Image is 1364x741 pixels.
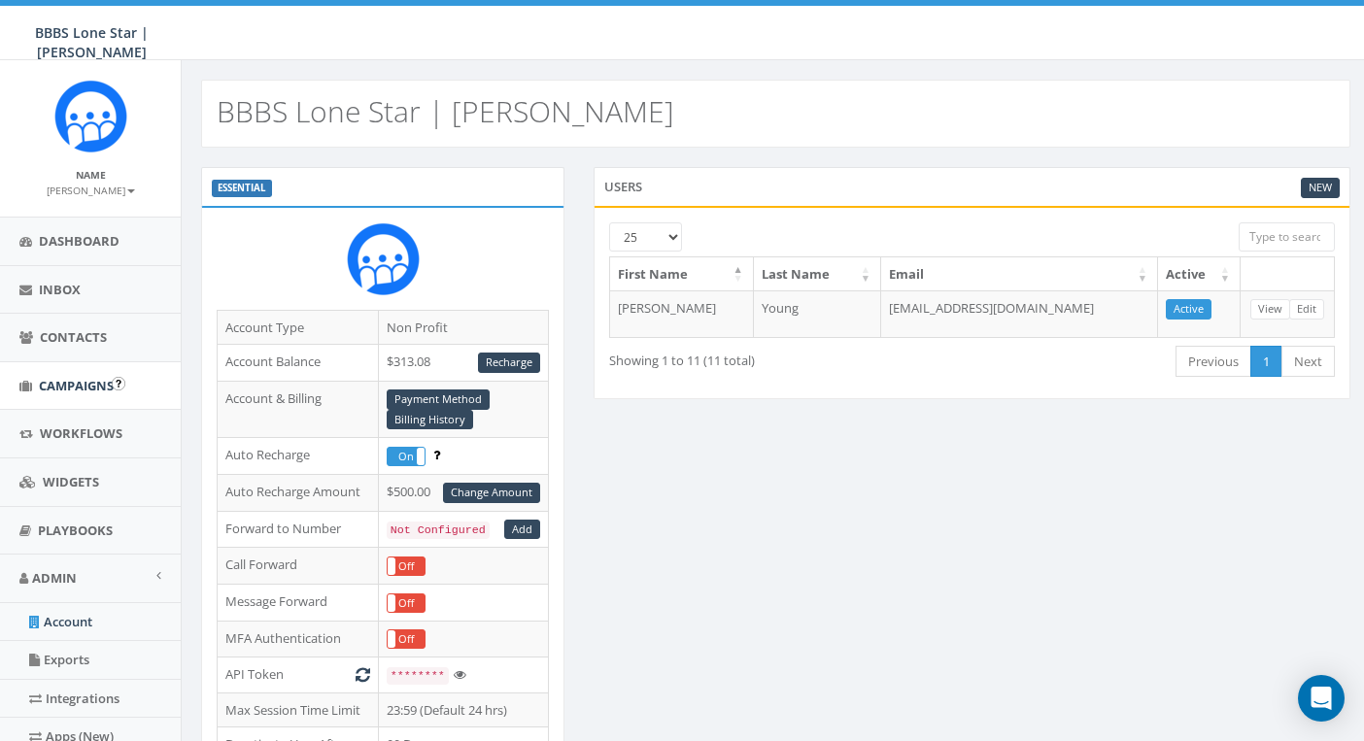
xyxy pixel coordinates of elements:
[218,548,379,585] td: Call Forward
[112,377,125,390] input: Submit
[1158,257,1241,291] th: Active: activate to sort column ascending
[218,584,379,621] td: Message Forward
[610,257,753,291] th: First Name: activate to sort column descending
[35,23,149,61] span: BBBS Lone Star | [PERSON_NAME]
[378,474,549,511] td: $500.00
[378,692,549,727] td: 23:59 (Default 24 hrs)
[754,290,881,337] td: Young
[387,410,473,430] a: Billing History
[1250,346,1282,378] a: 1
[47,184,135,197] small: [PERSON_NAME]
[218,657,379,693] td: API Token
[39,281,81,298] span: Inbox
[594,167,1350,206] div: Users
[43,473,99,490] span: Widgets
[387,447,426,466] div: OnOff
[212,180,272,197] label: ESSENTIAL
[478,353,540,373] a: Recharge
[387,629,426,649] div: OnOff
[443,483,540,503] a: Change Amount
[47,181,135,198] a: [PERSON_NAME]
[32,569,77,587] span: Admin
[610,290,753,337] td: [PERSON_NAME]
[504,520,540,540] a: Add
[38,522,113,539] span: Playbooks
[881,290,1158,337] td: [EMAIL_ADDRESS][DOMAIN_NAME]
[40,328,107,346] span: Contacts
[1298,675,1345,722] div: Open Intercom Messenger
[1239,222,1335,252] input: Type to search
[347,222,420,295] img: Rally_Corp_Icon_1.png
[388,448,425,465] label: On
[218,621,379,657] td: MFA Authentication
[388,630,425,648] label: Off
[356,668,370,681] i: Generate New Token
[388,557,425,575] label: Off
[218,310,379,345] td: Account Type
[387,522,490,539] code: Not Configured
[39,377,114,394] span: Campaigns
[76,168,106,182] small: Name
[40,424,122,442] span: Workflows
[378,345,549,382] td: $313.08
[217,95,674,127] h2: BBBS Lone Star | [PERSON_NAME]
[218,381,379,438] td: Account & Billing
[387,556,426,576] div: OnOff
[54,80,127,152] img: Rally_Corp_Icon_1.png
[754,257,881,291] th: Last Name: activate to sort column ascending
[1176,346,1251,378] a: Previous
[1289,299,1324,320] a: Edit
[1281,346,1335,378] a: Next
[609,344,895,370] div: Showing 1 to 11 (11 total)
[387,593,426,613] div: OnOff
[1166,299,1211,320] a: Active
[1301,178,1340,198] a: New
[378,310,549,345] td: Non Profit
[218,692,379,727] td: Max Session Time Limit
[1250,299,1290,320] a: View
[387,389,490,410] a: Payment Method
[218,345,379,382] td: Account Balance
[881,257,1158,291] th: Email: activate to sort column ascending
[218,511,379,548] td: Forward to Number
[39,232,119,250] span: Dashboard
[388,594,425,612] label: Off
[218,474,379,511] td: Auto Recharge Amount
[433,446,440,463] span: Enable to prevent campaign failure.
[218,438,379,475] td: Auto Recharge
